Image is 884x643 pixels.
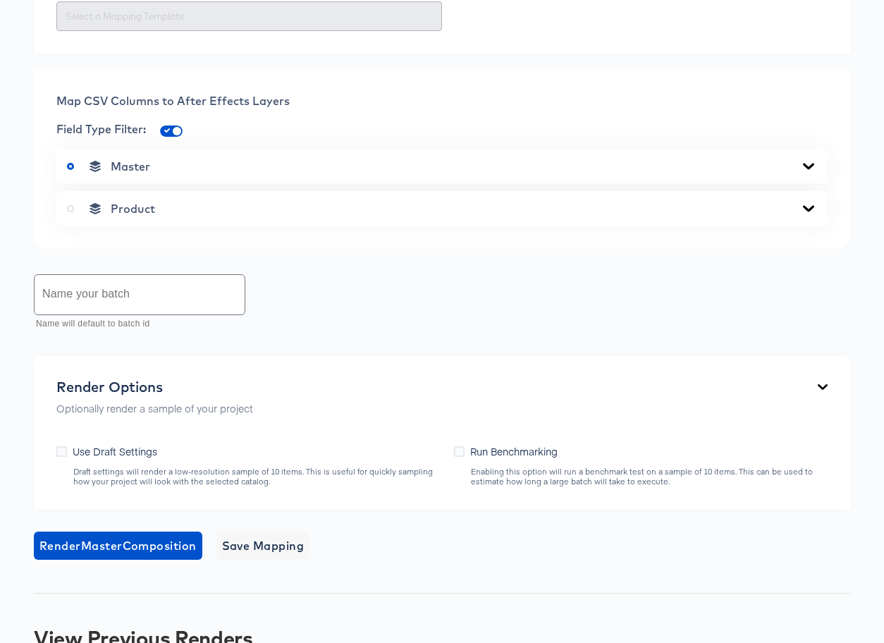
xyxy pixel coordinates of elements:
p: Name will default to batch id [36,317,235,331]
span: Map CSV Columns to After Effects Layers [56,94,290,108]
p: Optionally render a sample of your project [56,401,253,415]
span: Use Draft Settings [73,444,157,458]
button: RenderMasterComposition [34,532,202,560]
div: Render Options [56,379,253,396]
button: Save Mapping [216,532,310,560]
input: Select a Mapping Template [63,8,436,25]
span: Product [111,202,155,216]
span: Field Type Filter: [56,122,146,136]
span: Save Mapping [222,536,305,556]
span: Master [111,159,150,173]
div: Enabling this option will run a benchmark test on a sample of 10 items. This can be used to estim... [470,467,828,486]
div: Draft settings will render a low-resolution sample of 10 items. This is useful for quickly sampli... [73,467,440,486]
span: Run Benchmarking [470,444,558,458]
span: Render Master Composition [39,536,197,556]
